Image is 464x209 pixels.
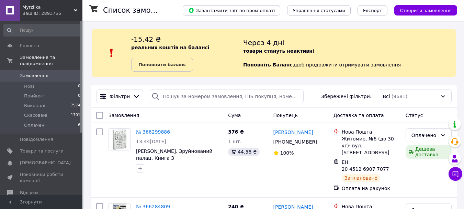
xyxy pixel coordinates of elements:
[103,6,173,14] h1: Список замовлень
[24,93,45,99] span: Прийняті
[400,8,452,13] span: Створити замовлення
[321,93,371,100] span: Збережені фільтри:
[3,24,81,36] input: Пошук
[136,148,212,161] a: [PERSON_NAME]. Зруйнований палац. Книга 3
[20,43,39,49] span: Головна
[342,174,381,182] div: Заплановано
[20,73,48,79] span: Замовлення
[333,113,384,118] span: Доставка та оплата
[228,129,244,135] span: 376 ₴
[71,112,80,118] span: 1701
[383,93,390,100] span: Всі
[406,113,423,118] span: Статус
[20,190,38,196] span: Відгуки
[112,129,126,150] img: Фото товару
[20,160,71,166] span: [DEMOGRAPHIC_DATA]
[24,103,45,109] span: Виконані
[363,8,382,13] span: Експорт
[24,83,34,90] span: Нові
[411,132,438,139] div: Оплачено
[20,54,82,67] span: Замовлення та повідомлення
[109,128,131,150] a: Фото товару
[20,148,64,154] span: Товари та послуги
[131,58,193,72] a: Поповнити баланс
[243,39,284,47] span: Через 4 дні
[394,5,457,15] button: Створити замовлення
[273,129,313,136] a: [PERSON_NAME]
[109,113,139,118] span: Замовлення
[20,171,64,184] span: Показники роботи компанії
[136,129,170,135] a: № 366299886
[392,94,408,99] span: (9681)
[24,112,47,118] span: Скасовані
[272,137,319,147] div: [PHONE_NUMBER]
[358,5,388,15] button: Експорт
[342,185,400,192] div: Оплата на рахунок
[273,113,298,118] span: Покупець
[243,34,456,72] div: , щоб продовжити отримувати замовлення
[106,48,117,58] img: :exclamation:
[20,136,53,143] span: Повідомлення
[342,128,400,135] div: Нова Пошта
[243,48,314,54] b: товари стануть неактивні
[243,62,293,67] b: Поповніть Баланс
[228,139,241,144] span: 1 шт.
[71,103,80,109] span: 7974
[22,4,74,10] span: Myrzilka
[287,5,351,15] button: Управління статусами
[342,159,389,172] span: ЕН: 20 4512 6907 7077
[342,135,400,156] div: Житомир, №6 (до 30 кг): вул. [STREET_ADDRESS]
[228,148,259,156] div: 44.56 ₴
[138,62,186,67] b: Поповнити баланс
[228,113,241,118] span: Cума
[22,10,82,17] div: Ваш ID: 2893755
[183,5,280,15] button: Завантажити звіт по пром-оплаті
[131,45,210,50] b: реальних коштів на балансі
[293,8,345,13] span: Управління статусами
[136,139,166,144] span: 13:44[DATE]
[131,35,161,43] span: -15.42 ₴
[149,90,304,103] input: Пошук за номером замовлення, ПІБ покупця, номером телефону, Email, номером накладної
[188,7,275,13] span: Завантажити звіт по пром-оплаті
[78,93,80,99] span: 0
[24,122,46,128] span: Оплачені
[387,7,457,13] a: Створити замовлення
[110,93,130,100] span: Фільтри
[406,145,452,159] div: Дешева доставка
[280,150,294,156] span: 100%
[449,167,462,181] button: Чат з покупцем
[78,83,80,90] span: 0
[78,122,80,128] span: 6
